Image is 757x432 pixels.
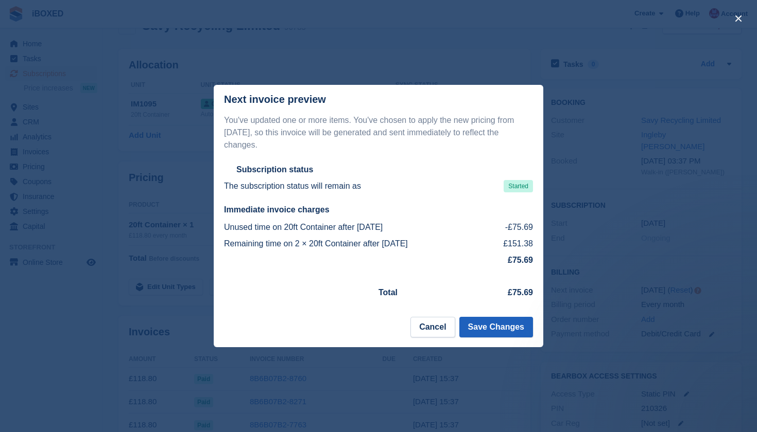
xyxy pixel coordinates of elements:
strong: £75.69 [508,256,533,264]
p: Next invoice preview [224,94,326,105]
h2: Subscription status [236,165,313,175]
button: Save Changes [459,317,533,337]
p: You've updated one or more items. You've chosen to apply the new pricing from [DATE], so this inv... [224,114,533,151]
td: Unused time on 20ft Container after [DATE] [224,219,490,236]
p: The subscription status will remain as [224,180,361,192]
strong: Total [378,288,398,297]
strong: £75.69 [508,288,533,297]
td: £151.38 [490,236,533,252]
button: Cancel [410,317,455,337]
button: close [730,10,747,27]
h2: Immediate invoice charges [224,205,533,215]
span: Started [504,180,533,192]
td: Remaining time on 2 × 20ft Container after [DATE] [224,236,490,252]
td: -£75.69 [490,219,533,236]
